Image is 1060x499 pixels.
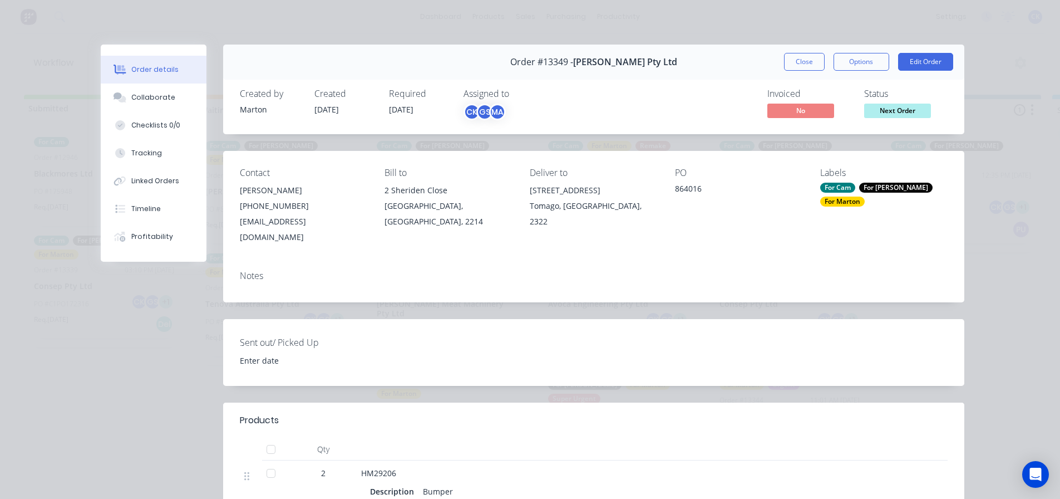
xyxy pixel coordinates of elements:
input: Enter date [232,352,371,369]
div: [GEOGRAPHIC_DATA], [GEOGRAPHIC_DATA], 2214 [384,198,512,229]
span: No [767,104,834,118]
div: GS [476,104,493,120]
div: [EMAIL_ADDRESS][DOMAIN_NAME] [240,214,367,245]
div: 864016 [675,183,802,198]
button: Order details [101,56,206,84]
div: Created [314,89,376,99]
div: Order details [131,65,179,75]
div: Timeline [131,204,161,214]
div: CK [464,104,480,120]
span: Order #13349 - [510,57,573,67]
button: Checklists 0/0 [101,111,206,139]
div: Linked Orders [131,176,179,186]
button: Options [834,53,889,71]
button: Timeline [101,195,206,223]
button: Close [784,53,825,71]
span: HM29206 [361,468,396,478]
div: Collaborate [131,92,175,102]
span: Next Order [864,104,931,118]
span: [DATE] [314,104,339,115]
div: [PERSON_NAME] [240,183,367,198]
div: Tracking [131,148,162,158]
div: [STREET_ADDRESS]Tomago, [GEOGRAPHIC_DATA], 2322 [530,183,657,229]
button: Profitability [101,223,206,251]
span: [PERSON_NAME] Pty Ltd [573,57,677,67]
span: [DATE] [389,104,413,115]
div: 2 Sheriden Close[GEOGRAPHIC_DATA], [GEOGRAPHIC_DATA], 2214 [384,183,512,229]
button: Edit Order [898,53,953,71]
div: For [PERSON_NAME] [859,183,933,193]
div: MA [489,104,506,120]
div: Marton [240,104,301,115]
div: [PERSON_NAME][PHONE_NUMBER][EMAIL_ADDRESS][DOMAIN_NAME] [240,183,367,245]
button: Collaborate [101,84,206,111]
span: 2 [321,467,326,479]
div: Required [389,89,450,99]
div: Bill to [384,168,512,178]
div: Deliver to [530,168,657,178]
div: Labels [820,168,948,178]
div: Products [240,414,279,427]
div: Contact [240,168,367,178]
div: Qty [290,438,357,461]
button: Linked Orders [101,167,206,195]
div: Checklists 0/0 [131,120,180,130]
button: Tracking [101,139,206,167]
div: Open Intercom Messenger [1022,461,1049,488]
div: For Cam [820,183,855,193]
div: Created by [240,89,301,99]
label: Sent out/ Picked Up [240,336,379,349]
div: Notes [240,271,948,281]
div: 2 Sheriden Close [384,183,512,198]
button: Next Order [864,104,931,120]
div: [PHONE_NUMBER] [240,198,367,214]
div: Invoiced [767,89,851,99]
div: PO [675,168,802,178]
button: CKGSMA [464,104,506,120]
div: Tomago, [GEOGRAPHIC_DATA], 2322 [530,198,657,229]
div: Status [864,89,948,99]
div: [STREET_ADDRESS] [530,183,657,198]
div: For Marton [820,197,865,207]
div: Assigned to [464,89,575,99]
div: Profitability [131,232,173,242]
